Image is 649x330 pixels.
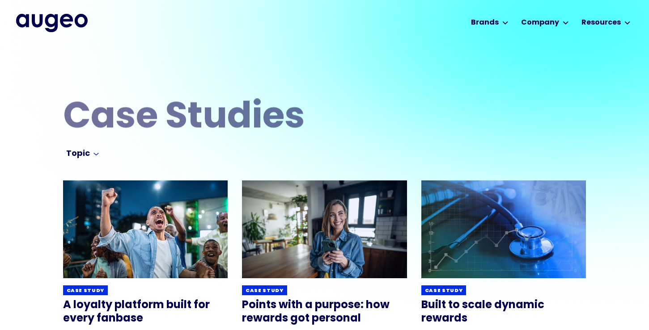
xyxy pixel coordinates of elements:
[63,100,371,136] h2: Case Studies
[425,288,463,294] div: Case study
[521,17,559,28] div: Company
[242,299,407,326] h3: Points with a purpose: how rewards got personal
[63,299,228,326] h3: A loyalty platform built for every fanbase
[93,153,99,156] img: Arrow symbol in bright blue pointing down to indicate an expanded section.
[66,149,90,159] div: Topic
[16,14,88,32] a: home
[16,14,88,32] img: Augeo's full logo in midnight blue.
[581,17,621,28] div: Resources
[421,299,586,326] h3: Built to scale dynamic rewards
[246,288,284,294] div: Case study
[471,17,499,28] div: Brands
[67,288,105,294] div: Case study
